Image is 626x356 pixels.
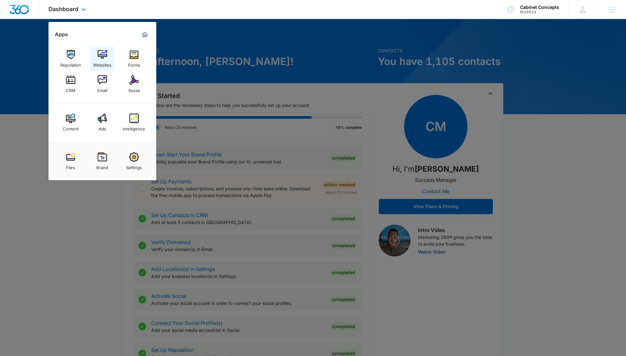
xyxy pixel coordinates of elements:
a: Content [59,110,83,135]
a: Ads [90,110,114,135]
a: Brand [90,149,114,173]
div: Settings [126,162,142,170]
div: account id [520,10,559,14]
div: account name [520,5,559,10]
div: Social [128,85,140,93]
a: Websites [90,47,114,71]
a: Email [90,72,114,96]
a: Marketing 360® Dashboard [140,30,150,40]
a: Reputation [59,47,83,71]
div: Ads [99,123,106,131]
a: CRM [59,72,83,96]
div: CRM [66,85,75,93]
a: Settings [122,149,146,173]
a: Files [59,149,83,173]
div: Email [97,85,107,93]
div: Forms [128,59,140,68]
div: Reputation [60,59,81,68]
div: Content [63,123,79,131]
div: Intelligence [123,123,145,131]
div: Files [66,162,75,170]
span: Dashboard [48,6,78,12]
a: Social [122,72,146,96]
div: Websites [93,59,111,68]
div: Brand [96,162,108,170]
a: Intelligence [122,110,146,135]
h2: Apps [55,31,68,37]
a: Forms [122,47,146,71]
